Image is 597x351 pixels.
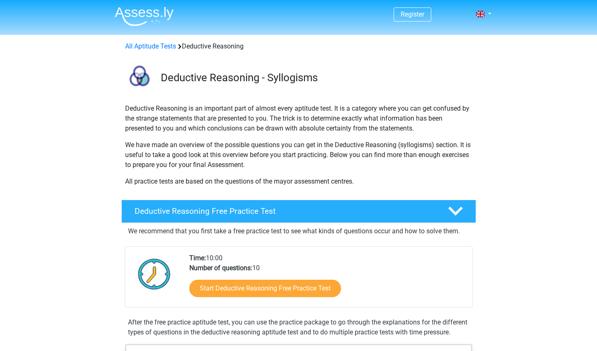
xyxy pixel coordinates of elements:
[125,177,472,186] p: All practice tests are based on the questions of the mayor assessment centres.
[115,7,174,26] img: Assessly
[118,200,479,223] a: Deductive Reasoning Free Practice Test
[401,10,424,18] a: Register
[189,280,341,297] a: Start Deductive Reasoning Free Practice Test
[122,41,476,51] div: Deductive Reasoning
[183,253,472,307] div: 10:00 10
[135,206,435,216] h4: Deductive Reasoning Free Practice Test
[133,253,175,295] img: Clock
[125,42,176,50] a: All Aptitude Tests
[161,71,469,84] h3: Deductive Reasoning - Syllogisms
[189,254,206,262] b: Time:
[125,104,472,133] p: Deductive Reasoning is an important part of almost every aptitude test. It is a category where yo...
[122,61,157,97] img: deductive reasoning
[125,317,473,337] div: After the free practice aptitude test, you can use the practice package to go through the explana...
[128,226,469,236] p: We recommend that you first take a free practice test to see what kinds of questions occur and ho...
[125,140,472,170] p: We have made an overview of the possible questions you can get in the Deductive Reasoning (syllog...
[189,264,252,272] b: Number of questions:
